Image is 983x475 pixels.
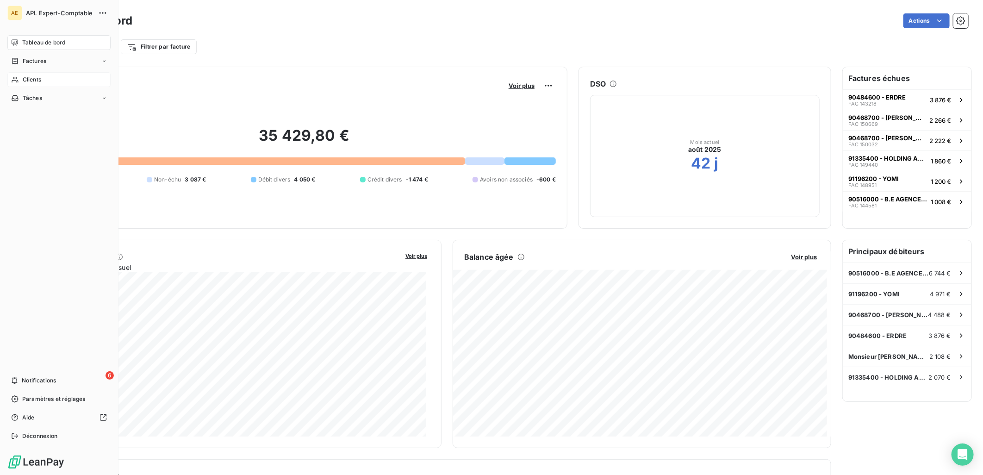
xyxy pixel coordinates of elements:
span: 1 200 € [931,178,951,185]
a: Paramètres et réglages [7,392,111,406]
button: 90516000 - B.E AGENCEMENTFAC 1445811 008 € [843,191,971,212]
button: Actions [903,13,950,28]
a: Factures [7,54,111,69]
span: Clients [23,75,41,84]
span: 90468700 - [PERSON_NAME] [PERSON_NAME] [848,311,928,319]
img: Logo LeanPay [7,455,65,469]
span: FAC 150669 [848,121,878,127]
span: Monsieur [PERSON_NAME] [848,353,929,360]
span: Factures [23,57,46,65]
span: 6 [106,371,114,380]
span: -1 474 € [406,175,428,184]
span: 4 971 € [930,290,951,298]
a: Clients [7,72,111,87]
span: 3 876 € [930,96,951,104]
a: Aide [7,410,111,425]
h2: j [715,154,719,173]
span: 2 266 € [929,117,951,124]
span: 4 488 € [928,311,951,319]
span: 91196200 - YOMI [848,290,900,298]
span: FAC 149440 [848,162,878,168]
span: Déconnexion [22,432,58,440]
span: 91335400 - HOLDING AUBERT FAMILY [848,155,927,162]
button: 90468700 - [PERSON_NAME] [PERSON_NAME]FAC 1506692 266 € [843,110,971,130]
span: Voir plus [509,82,535,89]
span: août 2025 [688,145,721,154]
button: 90484600 - ERDREFAC 1432183 876 € [843,89,971,110]
span: 90468700 - [PERSON_NAME] [PERSON_NAME] [848,134,926,142]
span: FAC 150032 [848,142,878,147]
h6: Balance âgée [464,251,514,262]
span: APL Expert-Comptable [26,9,93,17]
a: Tableau de bord [7,35,111,50]
span: Aide [22,413,35,422]
button: Voir plus [506,81,537,90]
span: 1 860 € [931,157,951,165]
span: -600 € [536,175,556,184]
span: Tâches [23,94,42,102]
span: Voir plus [791,253,817,261]
button: Voir plus [403,251,430,260]
span: FAC 143218 [848,101,877,106]
span: Notifications [22,376,56,385]
h2: 35 429,80 € [52,126,556,154]
span: Avoirs non associés [480,175,533,184]
h6: Principaux débiteurs [843,240,971,262]
div: AE [7,6,22,20]
span: Mois actuel [691,139,720,145]
span: FAC 144581 [848,203,877,208]
h6: Factures échues [843,67,971,89]
span: Débit divers [258,175,291,184]
span: FAC 148951 [848,182,877,188]
a: Tâches [7,91,111,106]
span: 90516000 - B.E AGENCEMENT [848,195,927,203]
span: 1 008 € [931,198,951,206]
button: 91335400 - HOLDING AUBERT FAMILYFAC 1494401 860 € [843,150,971,171]
span: 90484600 - ERDRE [848,94,906,101]
button: 91196200 - YOMIFAC 1489511 200 € [843,171,971,191]
span: 3 087 € [185,175,206,184]
span: 4 050 € [294,175,315,184]
button: Filtrer par facture [121,39,197,54]
span: 90468700 - [PERSON_NAME] [PERSON_NAME] [848,114,926,121]
h6: DSO [590,78,606,89]
span: Crédit divers [367,175,402,184]
span: 2 222 € [929,137,951,144]
span: 2 108 € [929,353,951,360]
span: 90484600 - ERDRE [848,332,907,339]
span: Chiffre d'affaires mensuel [52,262,399,272]
span: 91196200 - YOMI [848,175,899,182]
span: Tableau de bord [22,38,65,47]
span: Voir plus [405,253,427,259]
h2: 42 [691,154,710,173]
div: Open Intercom Messenger [952,444,974,466]
span: 91335400 - HOLDING AUBERT FAMILY [848,374,928,381]
button: 90468700 - [PERSON_NAME] [PERSON_NAME]FAC 1500322 222 € [843,130,971,150]
span: Paramètres et réglages [22,395,85,403]
span: 6 744 € [929,269,951,277]
button: Voir plus [788,253,820,261]
span: Non-échu [154,175,181,184]
span: 90516000 - B.E AGENCEMENT [848,269,929,277]
span: 2 070 € [928,374,951,381]
span: 3 876 € [928,332,951,339]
